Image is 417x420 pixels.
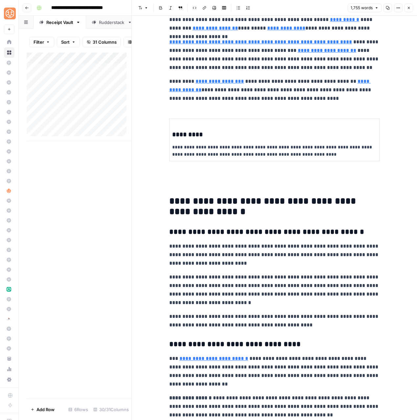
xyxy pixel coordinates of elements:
button: Filter [29,37,54,47]
a: Settings [4,374,14,385]
a: Receipt Vault [34,16,86,29]
button: 1,755 words [348,4,382,12]
span: 31 Columns [93,39,117,45]
button: 31 Columns [82,37,121,47]
div: 6 Rows [66,404,91,415]
button: Sort [57,37,80,47]
a: Usage [4,364,14,374]
span: Add Row [36,406,55,413]
a: Home [4,37,14,47]
img: l4fhhv1wydngfjbdt7cv1fhbfkxb [7,317,11,321]
a: Browse [4,47,14,58]
a: Your Data [4,353,14,364]
img: hlg0wqi1id4i6sbxkcpd2tyblcaw [7,188,11,193]
div: Rudderstack [99,19,125,26]
button: Workspace: SimpleTiger [4,5,14,22]
span: Sort [61,39,70,45]
div: Receipt Vault [46,19,73,26]
span: 1,755 words [351,5,373,11]
img: SimpleTiger Logo [4,8,16,19]
img: lw7c1zkxykwl1f536rfloyrjtby8 [7,287,11,292]
span: Filter [34,39,44,45]
button: Add Row [27,404,58,415]
a: Rudderstack [86,16,138,29]
div: 30/31 Columns [91,404,131,415]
